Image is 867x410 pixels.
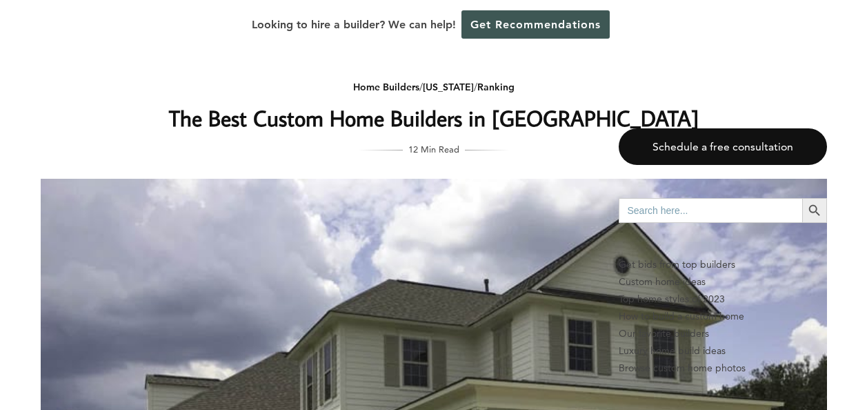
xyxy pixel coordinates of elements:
[353,81,419,93] a: Home Builders
[602,311,850,393] iframe: Drift Widget Chat Controller
[423,81,474,93] a: [US_STATE]
[408,141,459,157] span: 12 Min Read
[159,79,709,96] div: / /
[477,81,515,93] a: Ranking
[159,101,709,135] h1: The Best Custom Home Builders in [GEOGRAPHIC_DATA]
[461,10,610,39] a: Get Recommendations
